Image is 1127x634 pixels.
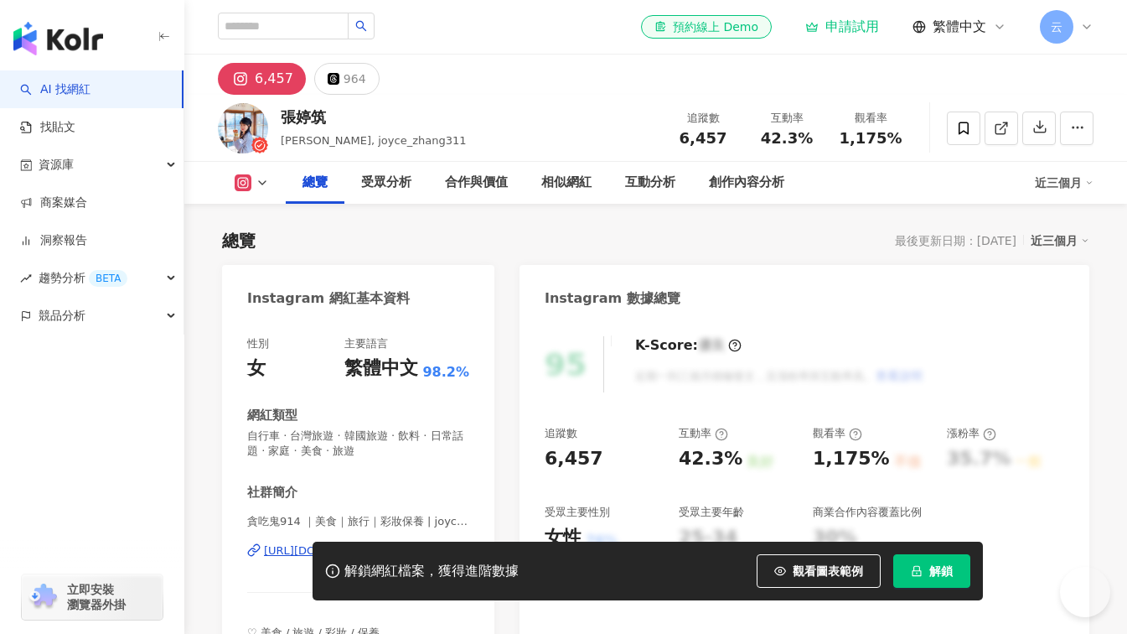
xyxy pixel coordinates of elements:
a: chrome extension立即安裝 瀏覽器外掛 [22,574,163,620]
div: 性別 [247,336,269,351]
div: Instagram 數據總覽 [545,289,680,308]
div: 解鎖網紅檔案，獲得進階數據 [344,563,519,580]
div: 互動分析 [625,173,675,193]
span: 貪吃鬼914 ｜美食｜旅行｜彩妝保養 | joyce_zhang311 [247,514,469,529]
button: 6,457 [218,63,306,95]
div: 互動率 [679,426,728,441]
div: 主要語言 [344,336,388,351]
span: 42.3% [761,130,813,147]
a: 預約線上 Demo [641,15,772,39]
a: 申請試用 [805,18,879,35]
span: search [355,20,367,32]
div: 近三個月 [1035,169,1093,196]
span: 98.2% [422,363,469,382]
div: Instagram 網紅基本資料 [247,289,410,308]
span: 解鎖 [929,564,953,578]
div: 受眾主要性別 [545,505,610,520]
div: 合作與價值 [445,173,508,193]
div: 商業合作內容覆蓋比例 [813,505,922,520]
div: 追蹤數 [671,110,735,127]
div: 創作內容分析 [709,173,784,193]
img: KOL Avatar [218,103,268,153]
div: 漲粉率 [947,426,996,441]
div: 張婷筑 [281,107,467,127]
div: 總覽 [302,173,328,193]
a: 找貼文 [20,119,75,136]
div: 互動率 [755,110,819,127]
span: 云 [1051,18,1062,36]
div: 網紅類型 [247,407,297,424]
div: 964 [344,67,366,91]
button: 964 [314,63,380,95]
button: 觀看圖表範例 [757,554,881,588]
span: 自行車 · 台灣旅遊 · 韓國旅遊 · 飲料 · 日常話題 · 家庭 · 美食 · 旅遊 [247,429,469,459]
div: K-Score : [635,336,742,355]
div: 受眾分析 [361,173,411,193]
div: 受眾主要年齡 [679,505,744,520]
div: 預約線上 Demo [654,18,758,35]
div: 追蹤數 [545,426,577,441]
div: 相似網紅 [541,173,592,193]
span: 觀看圖表範例 [793,564,863,578]
a: 洞察報告 [20,232,87,249]
div: 近三個月 [1031,230,1089,252]
span: [PERSON_NAME], joyce_zhang311 [281,134,467,147]
div: 觀看率 [813,426,862,441]
span: 趨勢分析 [39,259,127,297]
a: searchAI 找網紅 [20,81,90,98]
div: 觀看率 [839,110,902,127]
a: 商案媒合 [20,195,87,211]
div: 女性 [545,525,582,551]
span: 1,175% [840,130,902,147]
span: 繁體中文 [933,18,986,36]
div: 總覽 [222,229,256,252]
span: 競品分析 [39,297,85,335]
img: logo [13,22,103,55]
div: 42.3% [679,446,742,472]
div: 女 [247,356,266,382]
button: 解鎖 [893,554,970,588]
div: 繁體中文 [344,356,418,382]
div: 最後更新日期：[DATE] [895,234,1016,247]
div: 1,175% [813,446,890,472]
img: chrome extension [27,584,59,611]
div: BETA [89,270,127,287]
div: 6,457 [255,67,293,91]
span: 6,457 [680,129,727,147]
div: 社群簡介 [247,484,297,501]
span: 立即安裝 瀏覽器外掛 [67,582,126,612]
span: lock [911,565,923,577]
span: rise [20,273,32,284]
div: 6,457 [545,446,603,472]
span: 資源庫 [39,146,74,184]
